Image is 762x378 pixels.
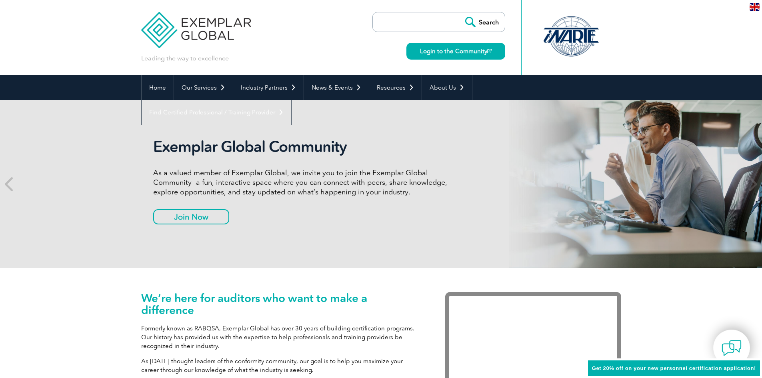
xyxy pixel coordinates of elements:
img: open_square.png [487,49,492,53]
h1: We’re here for auditors who want to make a difference [141,292,421,316]
a: Find Certified Professional / Training Provider [142,100,291,125]
a: Industry Partners [233,75,304,100]
p: As [DATE] thought leaders of the conformity community, our goal is to help you maximize your care... [141,357,421,374]
a: Login to the Community [406,43,505,60]
p: As a valued member of Exemplar Global, we invite you to join the Exemplar Global Community—a fun,... [153,168,453,197]
a: About Us [422,75,472,100]
p: Leading the way to excellence [141,54,229,63]
input: Search [461,12,505,32]
a: Home [142,75,174,100]
a: Resources [369,75,422,100]
img: contact-chat.png [722,338,742,358]
h2: Exemplar Global Community [153,138,453,156]
img: en [750,3,760,11]
span: Get 20% off on your new personnel certification application! [592,365,756,371]
a: News & Events [304,75,369,100]
a: Join Now [153,209,229,224]
p: Formerly known as RABQSA, Exemplar Global has over 30 years of building certification programs. O... [141,324,421,350]
a: Our Services [174,75,233,100]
